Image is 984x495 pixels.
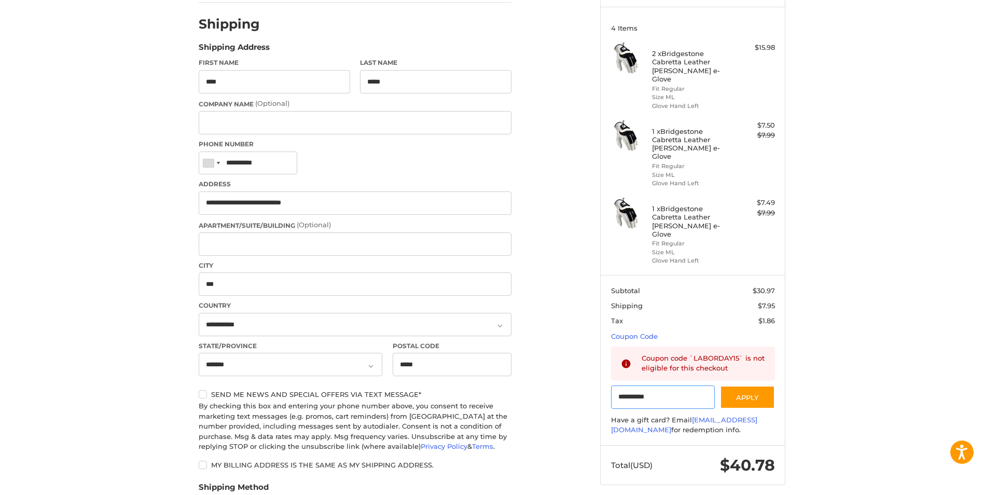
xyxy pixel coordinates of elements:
[199,401,511,452] div: By checking this box and entering your phone number above, you consent to receive marketing text ...
[652,171,731,180] li: Size ML
[199,180,511,189] label: Address
[199,341,382,351] label: State/Province
[199,461,511,469] label: My billing address is the same as my shipping address.
[734,120,775,131] div: $7.50
[734,208,775,218] div: $7.99
[758,317,775,325] span: $1.86
[734,130,775,141] div: $7.99
[611,286,640,295] span: Subtotal
[199,42,270,58] legend: Shipping Address
[652,93,731,102] li: Size ML
[652,248,731,257] li: Size ML
[199,16,260,32] h2: Shipping
[753,286,775,295] span: $30.97
[360,58,511,67] label: Last Name
[199,99,511,109] label: Company Name
[421,442,467,450] a: Privacy Policy
[652,85,731,93] li: Fit Regular
[611,24,775,32] h3: 4 Items
[611,460,653,470] span: Total (USD)
[199,58,350,67] label: First Name
[652,239,731,248] li: Fit Regular
[472,442,493,450] a: Terms
[652,179,731,188] li: Glove Hand Left
[652,127,731,161] h4: 1 x Bridgestone Cabretta Leather [PERSON_NAME] e-Glove
[720,456,775,475] span: $40.78
[199,140,511,149] label: Phone Number
[611,415,775,435] div: Have a gift card? Email for redemption info.
[652,102,731,111] li: Glove Hand Left
[652,162,731,171] li: Fit Regular
[611,301,643,310] span: Shipping
[255,99,289,107] small: (Optional)
[199,220,511,230] label: Apartment/Suite/Building
[734,43,775,53] div: $15.98
[611,386,715,409] input: Gift Certificate or Coupon Code
[652,49,731,83] h4: 2 x Bridgestone Cabretta Leather [PERSON_NAME] e-Glove
[297,221,331,229] small: (Optional)
[199,261,511,270] label: City
[734,198,775,208] div: $7.49
[199,301,511,310] label: Country
[611,317,623,325] span: Tax
[393,341,512,351] label: Postal Code
[720,386,775,409] button: Apply
[652,256,731,265] li: Glove Hand Left
[758,301,775,310] span: $7.95
[199,390,511,398] label: Send me news and special offers via text message*
[652,204,731,238] h4: 1 x Bridgestone Cabretta Leather [PERSON_NAME] e-Glove
[611,332,658,340] a: Coupon Code
[642,353,765,374] div: Coupon code `LABORDAY15` is not eligible for this checkout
